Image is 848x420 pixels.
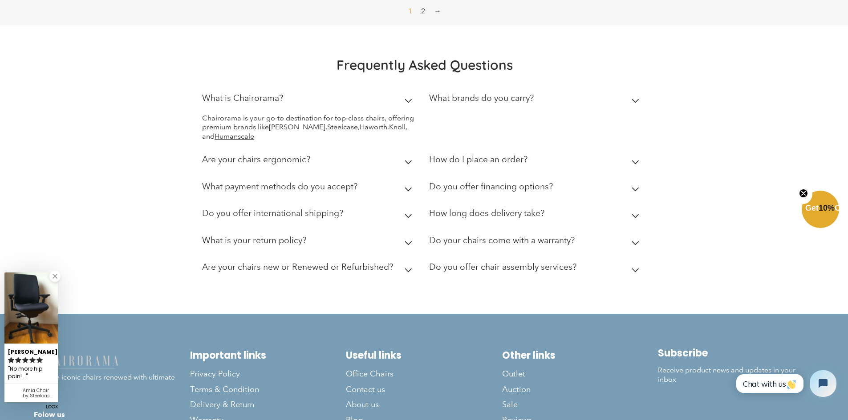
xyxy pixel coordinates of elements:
[202,87,416,114] summary: What is Chairorama?
[346,384,385,395] span: Contact us
[360,123,387,131] a: Haworth
[8,345,54,356] div: [PERSON_NAME]
[23,388,54,399] div: Amia Chair by Steelcase-Blue (Renewed)
[190,349,346,361] h2: Important links
[346,382,502,397] a: Contact us
[502,366,658,381] a: Outlet
[202,56,647,73] h2: Frequently Asked Questions
[269,123,325,131] a: [PERSON_NAME]
[346,369,394,379] span: Office Chairs
[190,384,259,395] span: Terms & Condition
[8,357,14,363] svg: rating icon full
[29,357,36,363] svg: rating icon full
[658,366,814,384] p: Receive product news and updates in your inbox
[202,114,416,141] p: Chairorama is your go-to destination for top-class chairs, offering premium brands like , , , , and
[502,382,658,397] a: Auction
[22,357,28,363] svg: rating icon full
[429,229,643,256] summary: Do your chairs come with a warranty?
[346,349,502,361] h2: Useful links
[327,123,358,131] a: Steelcase
[202,208,343,218] h2: Do you offer international shipping?
[34,354,123,369] img: chairorama
[418,4,429,18] a: 2
[37,357,43,363] svg: rating icon full
[4,272,58,344] img: Cillian C. review of Amia Chair by Steelcase-Blue (Renewed)
[502,400,518,410] span: Sale
[202,235,306,245] h2: What is your return policy?
[802,192,839,229] div: Get10%OffClose teaser
[502,369,525,379] span: Outlet
[190,397,346,412] a: Delivery & Return
[202,256,416,283] summary: Are your chairs new or Renewed or Refurbished?
[15,357,21,363] svg: rating icon full
[819,204,835,212] span: 10%
[429,202,643,229] summary: How long does delivery take?
[429,154,527,164] h2: How do I place an order?
[346,400,379,410] span: About us
[405,4,416,18] span: 1
[190,382,346,397] a: Terms & Condition
[202,148,416,175] summary: Are your chairs ergonomic?
[346,366,502,381] a: Office Chairs
[190,366,346,381] a: Privacy Policy
[502,384,531,395] span: Auction
[346,397,502,412] a: About us
[429,93,534,103] h2: What brands do you carry?
[429,208,544,218] h2: How long does delivery take?
[429,262,576,272] h2: Do you offer chair assembly services?
[429,175,643,202] summary: Do you offer financing options?
[429,148,643,175] summary: How do I place an order?
[202,175,416,202] summary: What payment methods do you accept?
[658,347,814,359] h2: Subscribe
[202,229,416,256] summary: What is your return policy?
[202,202,416,229] summary: Do you offer international shipping?
[8,364,54,381] div: No more hip pain!...
[34,354,190,392] p: Modern iconic chairs renewed with ultimate care.
[389,123,406,131] a: Knoll
[429,87,643,114] summary: What brands do you carry?
[726,363,844,404] iframe: Tidio Chat
[202,154,310,164] h2: Are your chairs ergonomic?
[429,181,553,192] h2: Do you offer financing options?
[34,409,190,420] h4: Folow us
[429,256,643,283] summary: Do you offer chair assembly services?
[215,132,254,140] a: Humanscale
[430,4,445,18] a: →
[202,93,283,103] h2: What is Chairorama?
[805,204,846,212] span: Get Off
[190,369,240,379] span: Privacy Policy
[202,181,357,192] h2: What payment methods do you accept?
[429,235,575,245] h2: Do your chairs come with a warranty?
[502,349,658,361] h2: Other links
[202,262,393,272] h2: Are your chairs new or Renewed or Refurbished?
[190,400,254,410] span: Delivery & Return
[502,397,658,412] a: Sale
[795,184,812,204] button: Close teaser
